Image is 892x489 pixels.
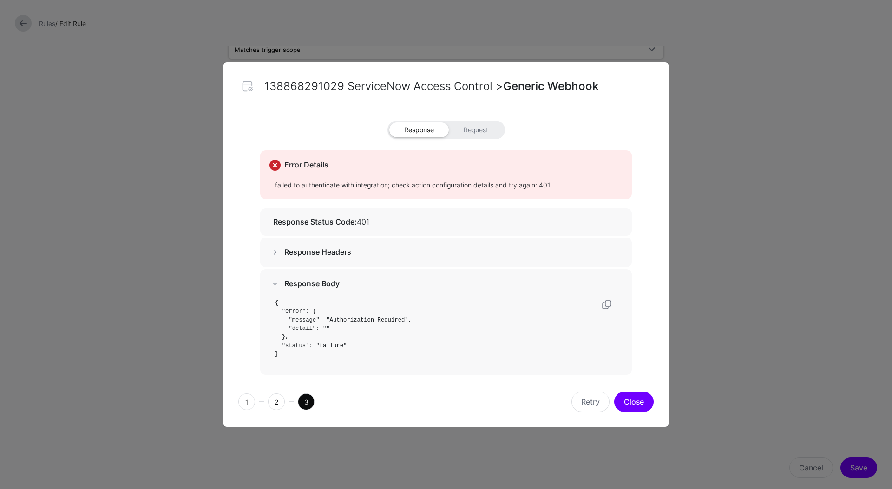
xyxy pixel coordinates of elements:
[264,79,503,93] span: 138868291029 ServiceNow Access Control >
[284,160,328,169] strong: Error Details
[298,393,315,410] span: 3
[268,393,285,410] span: 2
[238,393,255,410] span: 1
[614,392,654,412] button: Close
[503,79,599,93] span: Generic Webhook
[284,247,351,257] strong: Response Headers
[449,122,503,137] span: Request
[571,392,610,412] button: Retry
[260,180,632,199] div: failed to authenticate with integration; check action configuration details and try again: 401
[284,279,340,288] strong: Response Body
[389,122,449,137] span: Response
[275,300,412,357] code: { "error": { "message": "Authorization Required", "detail": "" }, "status": "failure" }
[273,217,357,226] strong: Response Status Code:
[273,218,623,226] h5: 401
